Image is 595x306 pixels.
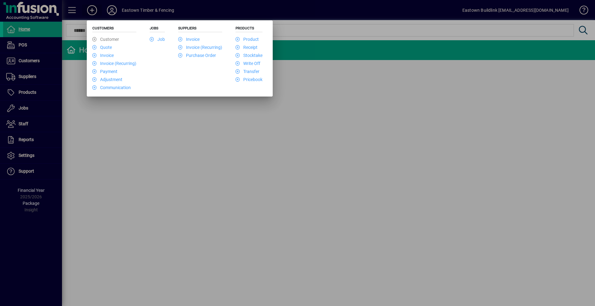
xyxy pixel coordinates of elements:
[178,37,200,42] a: Invoice
[92,77,122,82] a: Adjustment
[236,77,262,82] a: Pricebook
[92,61,136,66] a: Invoice (Recurring)
[92,85,131,90] a: Communication
[236,61,260,66] a: Write Off
[92,26,136,32] h5: Customers
[236,69,259,74] a: Transfer
[236,45,258,50] a: Receipt
[150,26,165,32] h5: Jobs
[178,45,222,50] a: Invoice (Recurring)
[150,37,165,42] a: Job
[92,69,117,74] a: Payment
[236,26,262,32] h5: Products
[178,53,216,58] a: Purchase Order
[92,45,112,50] a: Quote
[236,37,259,42] a: Product
[178,26,222,32] h5: Suppliers
[92,53,114,58] a: Invoice
[236,53,262,58] a: Stocktake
